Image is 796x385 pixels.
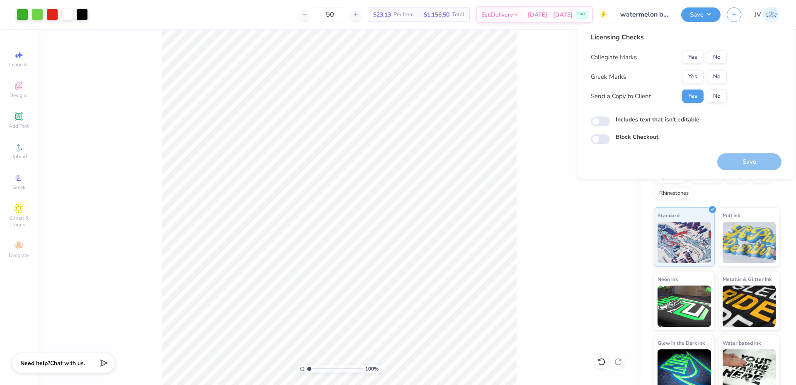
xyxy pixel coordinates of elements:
div: Licensing Checks [591,32,727,42]
label: Includes text that isn't editable [616,115,699,124]
input: – – [314,7,346,22]
button: Yes [682,70,704,83]
button: No [707,51,727,64]
div: Send a Copy to Client [591,92,651,101]
a: JV [755,7,779,23]
span: Est. Delivery [481,10,513,19]
span: Clipart & logos [4,215,33,228]
img: Standard [658,222,711,263]
img: Puff Ink [723,222,776,263]
span: Water based Ink [723,339,761,347]
div: Collegiate Marks [591,53,637,62]
span: Upload [10,153,27,160]
span: Metallic & Glitter Ink [723,275,772,283]
span: [DATE] - [DATE] [528,10,573,19]
span: Standard [658,211,680,220]
div: Rhinestones [654,187,694,200]
img: Neon Ink [658,286,711,327]
button: No [707,70,727,83]
span: JV [755,10,761,19]
input: Untitled Design [614,6,675,23]
span: Greek [12,184,25,191]
img: Jo Vincent [763,7,779,23]
span: Add Text [9,123,29,129]
span: Puff Ink [723,211,740,220]
button: Save [681,7,721,22]
button: No [707,90,727,103]
span: Image AI [9,61,29,68]
label: Block Checkout [616,133,658,141]
span: Designs [10,92,28,99]
button: Yes [682,51,704,64]
div: Greek Marks [591,72,626,82]
span: Total [452,10,464,19]
span: Chat with us. [50,359,85,367]
span: $23.13 [373,10,391,19]
span: Glow in the Dark Ink [658,339,705,347]
span: $1,156.50 [424,10,449,19]
span: FREE [578,12,586,17]
span: Per Item [393,10,414,19]
span: 100 % [365,365,379,373]
span: Decorate [9,252,29,259]
strong: Need help? [20,359,50,367]
button: Yes [682,90,704,103]
img: Metallic & Glitter Ink [723,286,776,327]
span: Neon Ink [658,275,678,283]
